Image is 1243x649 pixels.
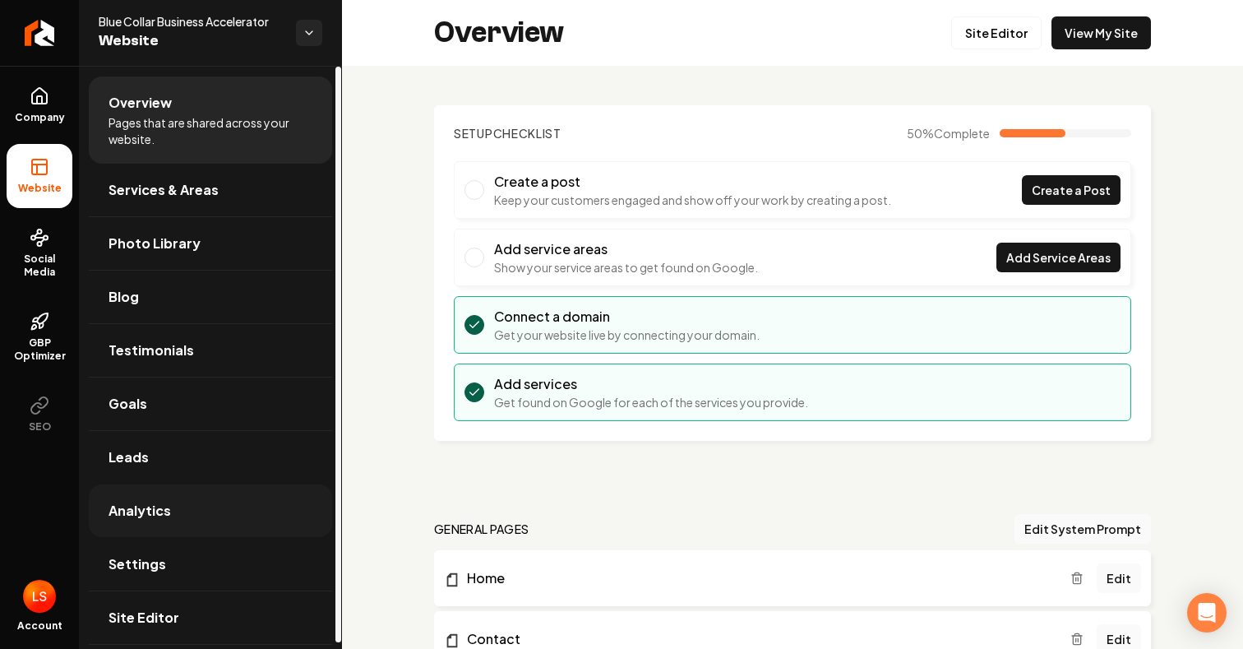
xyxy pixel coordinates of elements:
[89,217,332,270] a: Photo Library
[109,93,172,113] span: Overview
[89,538,332,591] a: Settings
[1014,514,1151,544] button: Edit System Prompt
[109,447,149,467] span: Leads
[89,271,332,323] a: Blog
[7,336,72,363] span: GBP Optimizer
[907,125,990,141] span: 50 %
[951,16,1042,49] a: Site Editor
[494,307,760,327] h3: Connect a domain
[7,253,72,279] span: Social Media
[23,580,56,613] img: Logan Sendle
[8,111,72,124] span: Company
[89,164,332,216] a: Services & Areas
[89,378,332,430] a: Goals
[7,215,72,292] a: Social Media
[89,324,332,377] a: Testimonials
[996,243,1121,272] a: Add Service Areas
[109,180,219,200] span: Services & Areas
[934,126,990,141] span: Complete
[494,327,760,343] p: Get your website live by connecting your domain.
[99,30,283,53] span: Website
[23,580,56,613] button: Open user button
[89,484,332,537] a: Analytics
[1006,249,1111,267] span: Add Service Areas
[494,239,758,259] h3: Add service areas
[494,374,808,394] h3: Add services
[109,114,312,147] span: Pages that are shared across your website.
[89,591,332,644] a: Site Editor
[1187,593,1227,633] div: Open Intercom Messenger
[494,192,891,208] p: Keep your customers engaged and show off your work by creating a post.
[109,394,147,414] span: Goals
[7,299,72,376] a: GBP Optimizer
[22,420,58,433] span: SEO
[7,382,72,447] button: SEO
[109,287,139,307] span: Blog
[7,73,72,137] a: Company
[494,259,758,276] p: Show your service areas to get found on Google.
[17,619,62,633] span: Account
[109,554,166,574] span: Settings
[444,568,1070,588] a: Home
[494,394,808,410] p: Get found on Google for each of the services you provide.
[434,16,564,49] h2: Overview
[109,234,201,253] span: Photo Library
[109,341,194,360] span: Testimonials
[1051,16,1151,49] a: View My Site
[109,608,179,628] span: Site Editor
[1022,175,1121,205] a: Create a Post
[109,501,171,521] span: Analytics
[444,629,1070,649] a: Contact
[1097,563,1141,593] a: Edit
[99,13,283,30] span: Blue Collar Business Accelerator
[1032,182,1111,199] span: Create a Post
[494,172,891,192] h3: Create a post
[25,20,55,46] img: Rebolt Logo
[89,431,332,484] a: Leads
[454,126,493,141] span: Setup
[434,521,529,537] h2: general pages
[12,182,68,195] span: Website
[454,125,561,141] h2: Checklist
